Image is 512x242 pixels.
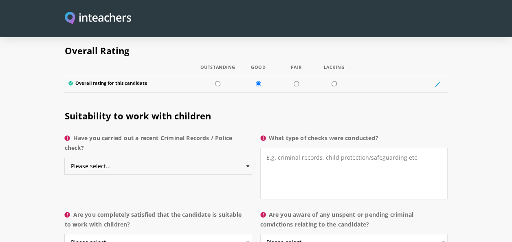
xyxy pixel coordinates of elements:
th: Outstanding [196,65,240,76]
th: Good [240,65,277,76]
th: Lacking [315,65,353,76]
span: Suitability to work with children [64,110,211,122]
a: Visit this site's homepage [65,12,131,25]
label: Are you aware of any unspent or pending criminal convictions relating to the candidate? [260,210,448,234]
label: Overall rating for this candidate [68,80,192,88]
label: What type of checks were conducted? [260,133,448,148]
label: Have you carried out a recent Criminal Records / Police check? [64,133,252,158]
th: Fair [277,65,315,76]
span: Overall Rating [64,44,129,57]
img: Inteachers [65,12,131,25]
label: Are you completely satisfied that the candidate is suitable to work with children? [64,210,252,234]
